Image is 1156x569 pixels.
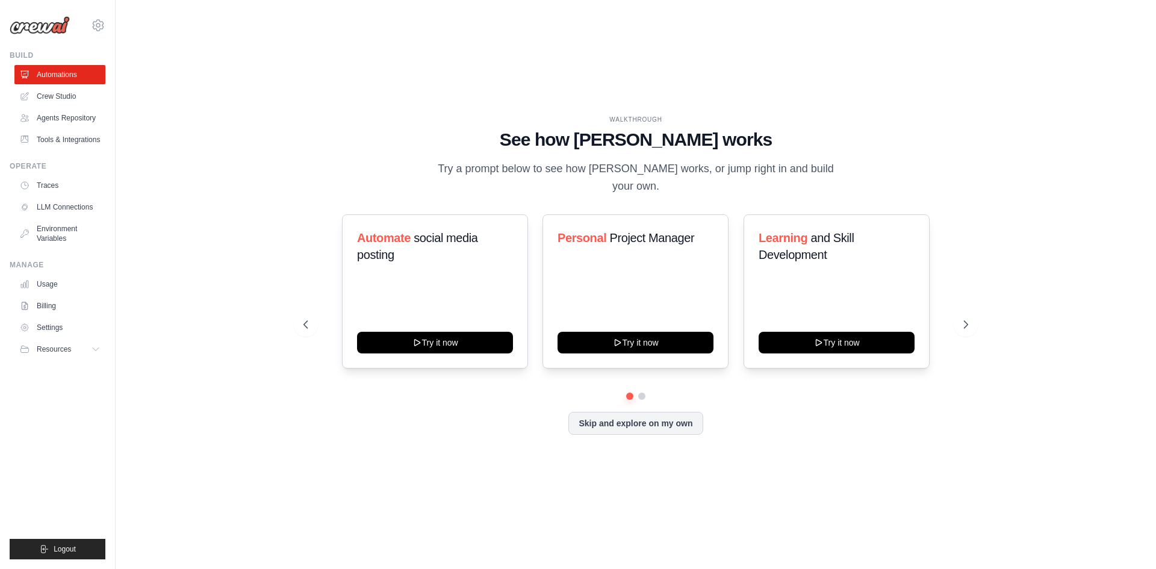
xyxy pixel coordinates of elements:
a: Tools & Integrations [14,130,105,149]
button: Logout [10,539,105,559]
div: WALKTHROUGH [303,115,968,124]
button: Resources [14,340,105,359]
p: Try a prompt below to see how [PERSON_NAME] works, or jump right in and build your own. [433,160,838,196]
a: LLM Connections [14,197,105,217]
div: Manage [10,260,105,270]
a: Billing [14,296,105,316]
img: Logo [10,16,70,34]
a: Automations [14,65,105,84]
a: Environment Variables [14,219,105,248]
div: Operate [10,161,105,171]
span: and Skill Development [759,231,854,261]
a: Agents Repository [14,108,105,128]
span: Learning [759,231,807,244]
h1: See how [PERSON_NAME] works [303,129,968,151]
span: Automate [357,231,411,244]
span: social media posting [357,231,478,261]
span: Logout [54,544,76,554]
span: Project Manager [610,231,695,244]
button: Try it now [759,332,915,353]
button: Try it now [357,332,513,353]
span: Resources [37,344,71,354]
button: Skip and explore on my own [568,412,703,435]
button: Try it now [558,332,713,353]
a: Crew Studio [14,87,105,106]
a: Usage [14,275,105,294]
a: Traces [14,176,105,195]
a: Settings [14,318,105,337]
span: Personal [558,231,606,244]
div: Build [10,51,105,60]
